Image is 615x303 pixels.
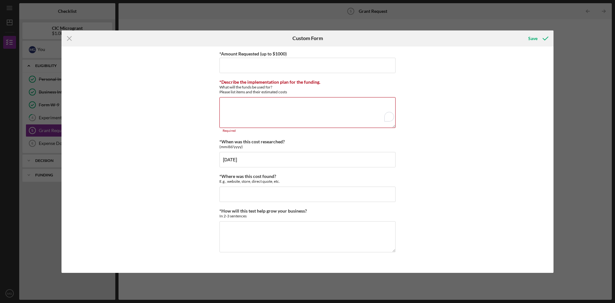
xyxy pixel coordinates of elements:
[219,129,396,133] div: Required
[219,214,396,218] div: In 2-3 sentences
[522,32,553,45] button: Save
[219,179,396,184] div: E.g., website, store, direct quote, etc.
[219,51,287,56] label: *Amount Requested (up to $1000)
[219,144,396,149] div: (mm/dd/yyyy)
[219,208,307,214] label: *How will this test help grow your business?
[219,139,285,144] label: *When was this cost researched?
[292,35,323,41] h6: Custom Form
[219,173,276,179] label: *Where was this cost found?
[528,32,537,45] div: Save
[219,97,396,128] textarea: To enrich screen reader interactions, please activate Accessibility in Grammarly extension settings
[219,79,320,85] label: *Describe the implementation plan for the funding.
[219,85,396,94] div: What will the funds be used for? Please list items and their estimated costs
